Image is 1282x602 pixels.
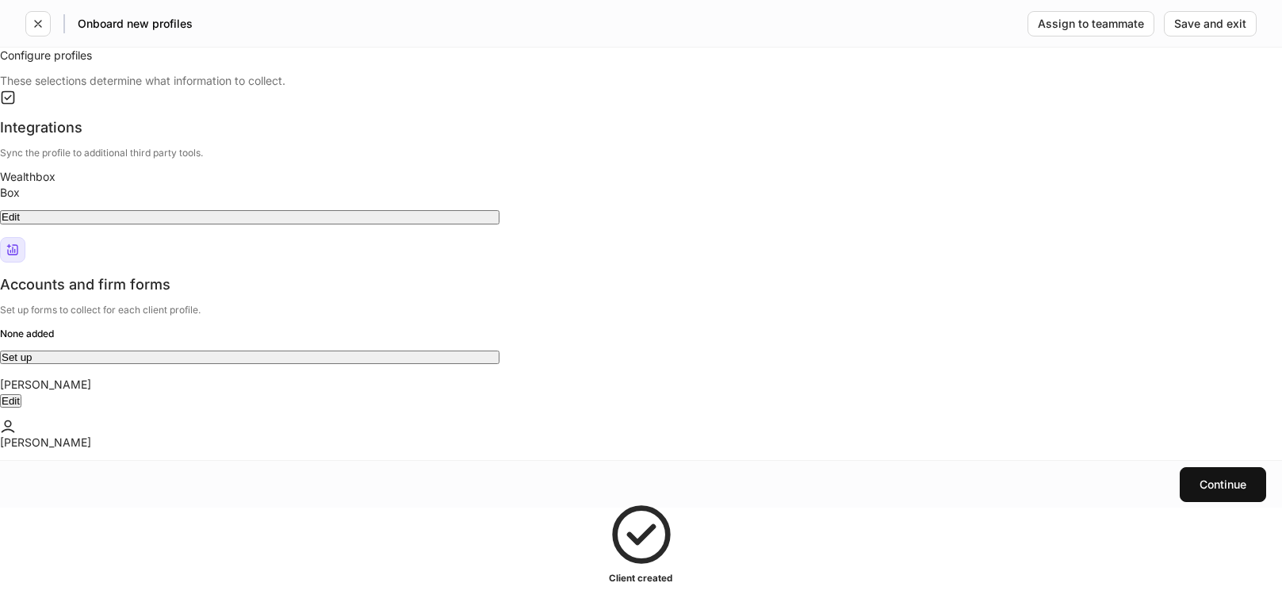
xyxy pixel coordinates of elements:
button: Save and exit [1164,11,1257,36]
div: Edit [2,212,498,222]
button: Continue [1180,467,1266,502]
div: Edit [2,396,20,406]
button: Assign to teammate [1028,11,1154,36]
h5: Client created [610,570,673,586]
div: Continue [1200,479,1246,490]
div: Assign to teammate [1038,18,1144,29]
h5: Onboard new profiles [78,16,193,32]
div: Set up [2,352,498,362]
div: Save and exit [1174,18,1246,29]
